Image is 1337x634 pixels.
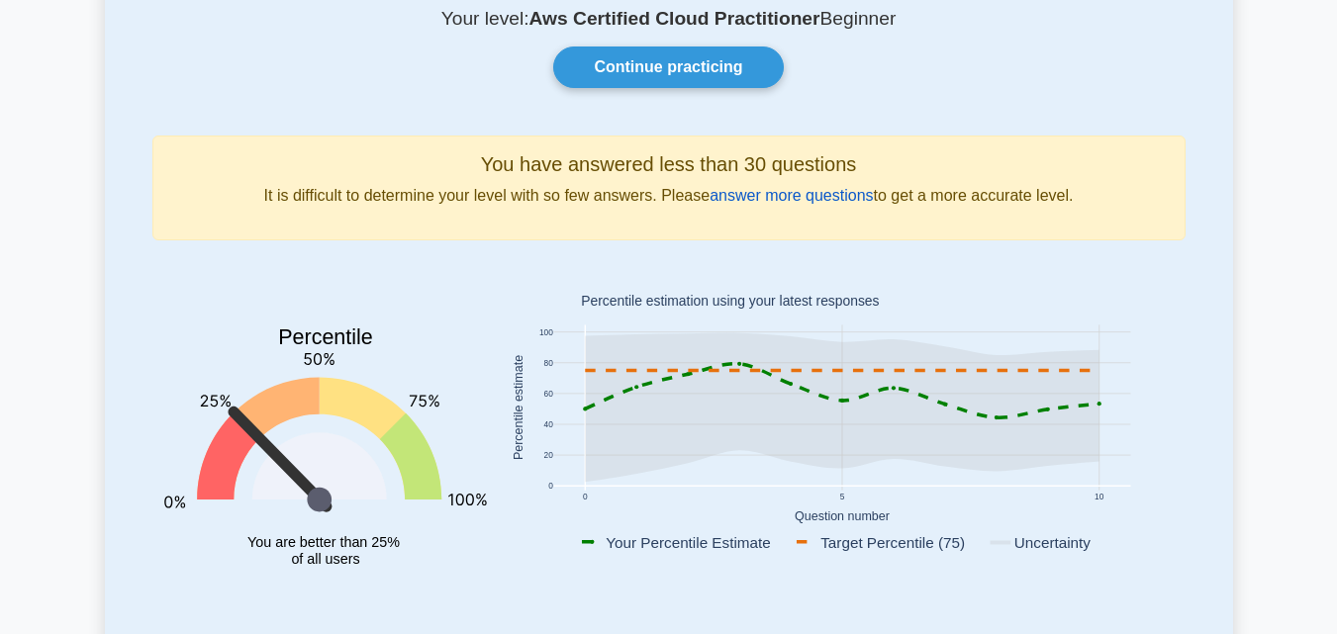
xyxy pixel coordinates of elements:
[795,509,890,523] text: Question number
[1095,492,1104,501] text: 10
[247,534,400,550] tspan: You are better than 25%
[169,184,1169,208] p: It is difficult to determine your level with so few answers. Please to get a more accurate level.
[581,294,879,310] text: Percentile estimation using your latest responses
[839,492,844,501] text: 5
[543,450,553,460] text: 20
[582,492,587,501] text: 0
[169,152,1169,176] h5: You have answered less than 30 questions
[710,187,873,204] a: answer more questions
[543,358,553,368] text: 80
[548,482,553,492] text: 0
[278,325,373,349] text: Percentile
[512,355,525,460] text: Percentile estimate
[291,552,359,568] tspan: of all users
[543,389,553,399] text: 60
[538,327,552,337] text: 100
[529,8,820,29] b: Aws Certified Cloud Practitioner
[553,46,783,88] a: Continue practicing
[543,419,553,429] text: 40
[152,7,1186,31] p: Your level: Beginner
